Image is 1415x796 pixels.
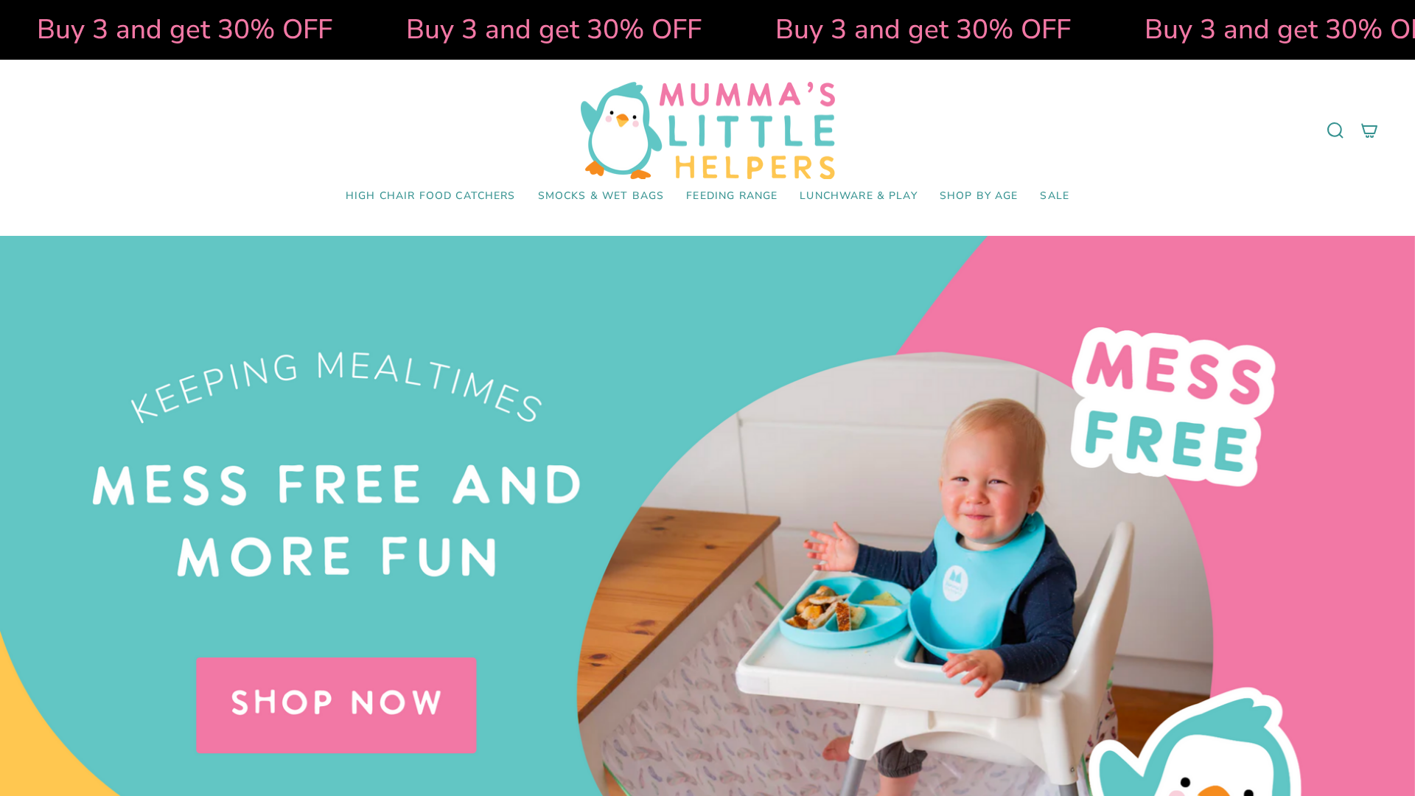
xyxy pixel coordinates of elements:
[581,82,835,179] img: Mumma’s Little Helpers
[1040,190,1069,203] span: SALE
[346,190,516,203] span: High Chair Food Catchers
[929,179,1030,214] a: Shop by Age
[800,190,917,203] span: Lunchware & Play
[538,190,665,203] span: Smocks & Wet Bags
[30,11,326,48] strong: Buy 3 and get 30% OFF
[335,179,527,214] a: High Chair Food Catchers
[1029,179,1080,214] a: SALE
[675,179,789,214] a: Feeding Range
[940,190,1019,203] span: Shop by Age
[399,11,695,48] strong: Buy 3 and get 30% OFF
[686,190,778,203] span: Feeding Range
[527,179,676,214] a: Smocks & Wet Bags
[789,179,928,214] a: Lunchware & Play
[769,11,1064,48] strong: Buy 3 and get 30% OFF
